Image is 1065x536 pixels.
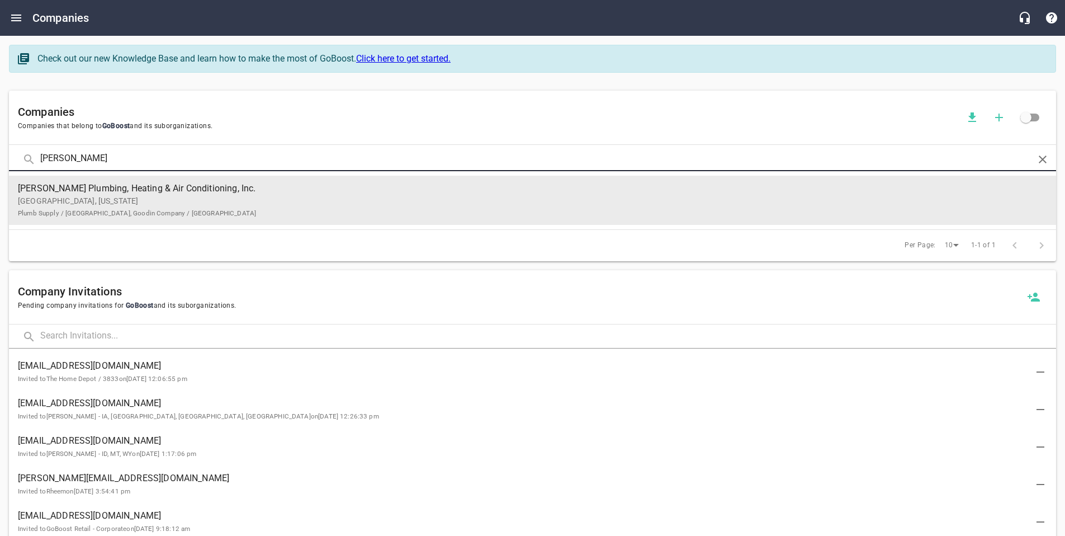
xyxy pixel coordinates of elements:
[18,397,1029,410] span: [EMAIL_ADDRESS][DOMAIN_NAME]
[986,104,1012,131] button: Add a new company
[18,359,1029,373] span: [EMAIL_ADDRESS][DOMAIN_NAME]
[971,240,996,251] span: 1-1 of 1
[18,525,190,533] small: Invited to GoBoost Retail - Corporate on [DATE] 9:18:12 am
[102,122,130,130] span: GoBoost
[18,487,130,495] small: Invited to Rheem on [DATE] 3:54:41 pm
[3,4,30,31] button: Open drawer
[18,509,1029,523] span: [EMAIL_ADDRESS][DOMAIN_NAME]
[18,121,959,132] span: Companies that belong to and its suborganizations.
[356,53,451,64] a: Click here to get started.
[1011,4,1038,31] button: Live Chat
[1027,434,1054,460] button: Delete Invitation
[18,434,1029,448] span: [EMAIL_ADDRESS][DOMAIN_NAME]
[18,412,379,420] small: Invited to [PERSON_NAME] - IA, [GEOGRAPHIC_DATA], [GEOGRAPHIC_DATA], [GEOGRAPHIC_DATA] on [DATE] ...
[9,176,1056,225] a: [PERSON_NAME] Plumbing, Heating & Air Conditioning, Inc.[GEOGRAPHIC_DATA], [US_STATE]Plumb Supply...
[18,182,1029,195] span: [PERSON_NAME] Plumbing, Heating & Air Conditioning, Inc.
[959,104,986,131] button: Download companies
[40,325,1056,349] input: Search Invitations...
[18,300,1020,312] span: Pending company invitations for and its suborganizations.
[40,147,1025,171] input: Search Companies...
[1027,396,1054,423] button: Delete Invitation
[18,209,256,217] small: Plumb Supply / [GEOGRAPHIC_DATA], Goodin Company / [GEOGRAPHIC_DATA]
[124,302,153,309] span: GoBoost
[1012,104,1039,131] span: Click to view all companies
[37,52,1044,65] div: Check out our new Knowledge Base and learn how to make the most of GoBoost.
[18,103,959,121] h6: Companies
[18,450,196,458] small: Invited to [PERSON_NAME] - ID, MT, WY on [DATE] 1:17:06 pm
[1038,4,1065,31] button: Support Portal
[940,238,963,253] div: 10
[905,240,936,251] span: Per Page:
[18,472,1029,485] span: [PERSON_NAME][EMAIL_ADDRESS][DOMAIN_NAME]
[18,195,1029,219] p: [GEOGRAPHIC_DATA], [US_STATE]
[1027,509,1054,535] button: Delete Invitation
[18,375,187,383] small: Invited to The Home Depot / 3833 on [DATE] 12:06:55 pm
[1027,471,1054,498] button: Delete Invitation
[32,9,89,27] h6: Companies
[1020,284,1047,311] button: Invite a new company
[1027,359,1054,385] button: Delete Invitation
[18,283,1020,300] h6: Company Invitations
